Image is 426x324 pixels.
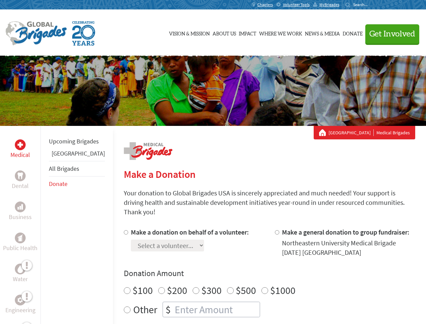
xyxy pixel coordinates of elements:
p: Public Health [3,243,37,253]
div: Dental [15,170,26,181]
li: All Brigades [49,161,105,177]
li: Panama [49,149,105,161]
a: MedicalMedical [10,139,30,160]
label: Make a donation on behalf of a volunteer: [131,228,249,236]
input: Enter Amount [173,302,260,317]
span: Get Involved [369,30,415,38]
label: $500 [236,284,256,297]
span: Chapters [257,2,273,7]
a: [GEOGRAPHIC_DATA] [52,150,105,157]
label: $1000 [270,284,295,297]
p: Engineering [5,305,35,315]
a: BusinessBusiness [9,201,32,222]
label: Make a general donation to group fundraiser: [282,228,409,236]
span: Volunteer Tools [283,2,310,7]
img: Global Brigades Celebrating 20 Years [72,21,95,46]
div: Public Health [15,233,26,243]
p: Your donation to Global Brigades USA is sincerely appreciated and much needed! Your support is dr... [124,188,415,217]
a: DentalDental [12,170,29,191]
p: Dental [12,181,29,191]
p: Water [13,274,28,284]
input: Search... [353,2,372,7]
img: Medical [18,142,23,147]
a: Where We Work [259,16,302,50]
a: News & Media [305,16,340,50]
p: Medical [10,150,30,160]
div: Northeastern University Medical Brigade [DATE] [GEOGRAPHIC_DATA] [282,238,415,257]
img: Water [18,265,23,273]
button: Get Involved [365,24,419,44]
h2: Make a Donation [124,168,415,180]
img: Global Brigades Logo [5,21,67,46]
h4: Donation Amount [124,268,415,279]
div: Medical [15,139,26,150]
img: Engineering [18,297,23,303]
a: Vision & Mission [169,16,210,50]
div: Water [15,264,26,274]
div: Medical Brigades [319,129,410,136]
a: Impact [239,16,256,50]
div: Engineering [15,295,26,305]
a: [GEOGRAPHIC_DATA] [329,129,374,136]
span: MyBrigades [319,2,339,7]
label: $200 [167,284,187,297]
div: $ [163,302,173,317]
img: Dental [18,172,23,179]
a: Donate [343,16,363,50]
p: Business [9,212,32,222]
div: Business [15,201,26,212]
a: Upcoming Brigades [49,137,99,145]
li: Upcoming Brigades [49,134,105,149]
a: All Brigades [49,165,79,172]
label: $100 [133,284,153,297]
img: Business [18,204,23,210]
label: Other [133,302,157,317]
a: WaterWater [13,264,28,284]
li: Donate [49,177,105,191]
a: Public HealthPublic Health [3,233,37,253]
a: Donate [49,180,67,188]
a: EngineeringEngineering [5,295,35,315]
label: $300 [201,284,222,297]
a: About Us [212,16,236,50]
img: logo-medical.png [124,142,172,160]
img: Public Health [18,235,23,241]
